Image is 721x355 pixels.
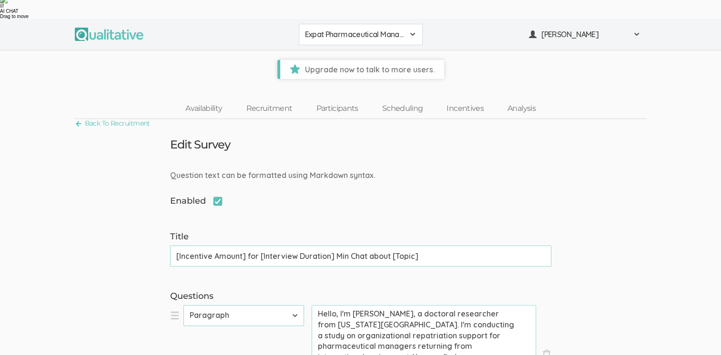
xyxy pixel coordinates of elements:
[277,60,444,79] a: Upgrade now to talk to more users.
[673,309,721,355] iframe: Chat Widget
[75,117,150,130] a: Back To Recruitment
[75,28,143,41] img: Qualitative
[170,138,230,151] h3: Edit Survey
[496,99,548,119] a: Analysis
[435,99,496,119] a: Incentives
[280,60,444,79] span: Upgrade now to talk to more users.
[163,170,559,181] div: Question text can be formatted using Markdown syntax.
[299,24,423,45] button: Expat Pharmaceutical Managers
[305,29,404,40] span: Expat Pharmaceutical Managers
[170,231,551,243] label: Title
[170,290,551,303] label: Questions
[173,99,234,119] a: Availability
[304,99,370,119] a: Participants
[370,99,435,119] a: Scheduling
[234,99,304,119] a: Recruitment
[170,195,223,207] span: Enabled
[541,29,627,40] span: [PERSON_NAME]
[523,24,647,45] button: [PERSON_NAME]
